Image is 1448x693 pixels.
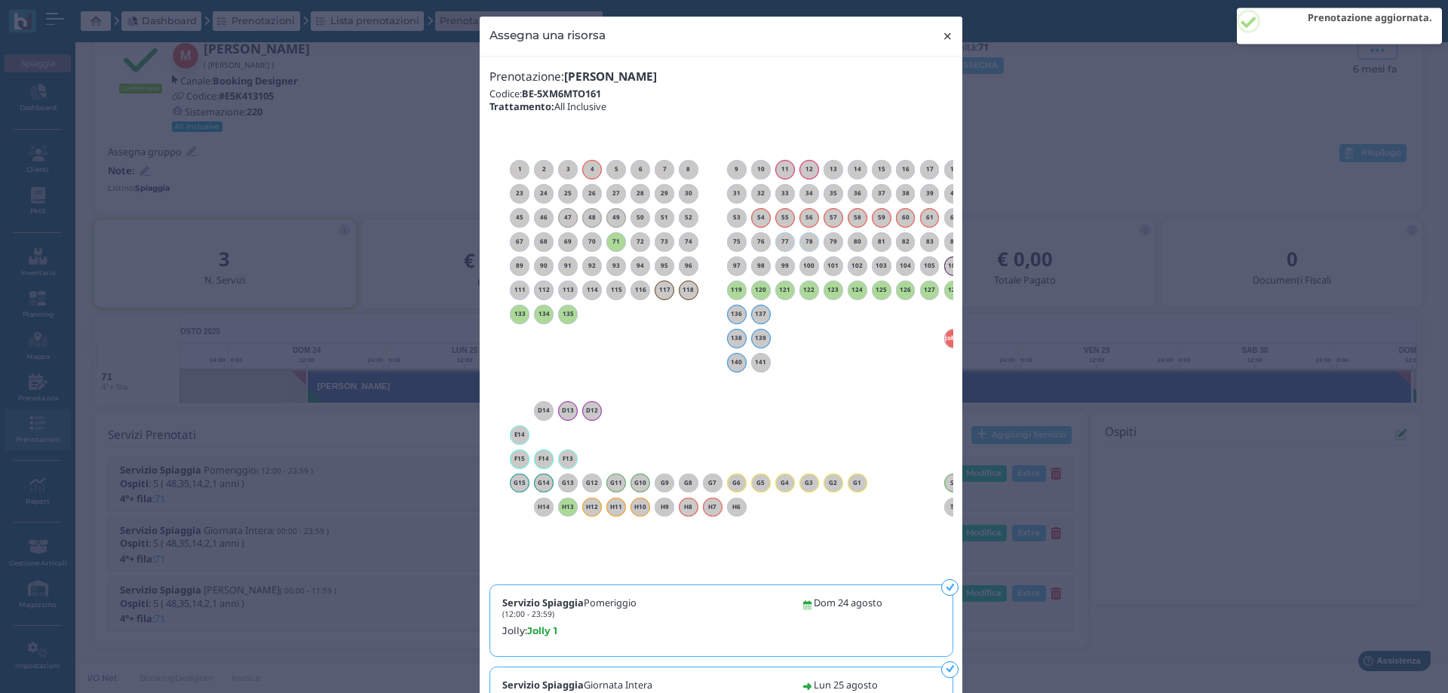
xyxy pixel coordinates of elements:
b: Servizio Spiaggia [502,596,584,609]
h4: Assegna una risorsa [489,26,606,44]
h6: 13 [824,166,843,173]
b: Servizio Spiaggia [502,678,584,691]
h6: G1 [848,480,867,486]
h6: 90 [534,262,554,269]
h6: G6 [727,480,747,486]
h6: D13 [558,407,578,414]
h6: 45 [510,214,529,221]
h6: 56 [799,214,819,221]
h6: 34 [799,190,819,197]
h6: 101 [824,262,843,269]
h6: H9 [655,504,674,511]
h6: 138 [727,335,747,342]
h6: 119 [727,287,747,293]
h6: 30 [679,190,698,197]
h6: 73 [655,238,674,245]
h5: Lun 25 agosto [814,679,878,690]
h6: 9 [727,166,747,173]
h6: 11 [775,166,795,173]
h6: 51 [655,214,674,221]
b: Trattamento: [489,100,554,113]
h6: 47 [558,214,578,221]
h6: 123 [824,287,843,293]
h6: 141 [751,359,771,366]
h6: 4 [582,166,602,173]
h6: G11 [606,480,626,486]
h6: 31 [727,190,747,197]
h6: 3 [558,166,578,173]
h6: 116 [630,287,650,293]
h6: D12 [582,407,602,414]
h6: 93 [606,262,626,269]
h6: 89 [510,262,529,269]
h6: 6 [630,166,650,173]
h6: 46 [534,214,554,221]
h6: 14 [848,166,867,173]
h6: 114 [582,287,602,293]
h6: 75 [727,238,747,245]
h6: 70 [582,238,602,245]
h6: D14 [534,407,554,414]
h6: H11 [606,504,626,511]
h6: 72 [630,238,650,245]
h6: 8 [679,166,698,173]
h6: 35 [824,190,843,197]
h6: 80 [848,238,867,245]
h6: 135 [558,311,578,317]
h6: 55 [775,214,795,221]
h6: 12 [799,166,819,173]
h6: 61 [920,214,940,221]
h6: 98 [751,262,771,269]
h6: G2 [824,480,843,486]
h6: 139 [751,335,771,342]
h2: Prenotazione aggiornata. [1308,13,1432,23]
h6: G14 [534,480,554,486]
h6: H6 [727,504,747,511]
h6: 99 [775,262,795,269]
h6: 16 [896,166,916,173]
h5: Codice: [489,88,953,99]
h6: 125 [872,287,891,293]
h6: 15 [872,166,891,173]
h6: 48 [582,214,602,221]
h6: 23 [510,190,529,197]
h6: G7 [703,480,722,486]
h6: 133 [510,311,529,317]
h6: 95 [655,262,674,269]
h6: 115 [606,287,626,293]
h6: G9 [655,480,674,486]
h6: 52 [679,214,698,221]
h6: 92 [582,262,602,269]
h6: 94 [630,262,650,269]
h6: 37 [872,190,891,197]
b: BE-5XM6MTO161 [522,87,601,100]
h6: 58 [848,214,867,221]
h6: H7 [703,504,722,511]
h6: 97 [727,262,747,269]
h4: Prenotazione: [489,71,953,84]
h6: 54 [751,214,771,221]
h6: 67 [510,238,529,245]
label: Jolly: [502,624,785,638]
h6: 77 [775,238,795,245]
h6: 91 [558,262,578,269]
h6: 38 [896,190,916,197]
h6: 2 [534,166,554,173]
h6: 100 [799,262,819,269]
h6: 113 [558,287,578,293]
h6: 57 [824,214,843,221]
h6: 127 [920,287,940,293]
h6: G13 [558,480,578,486]
h6: 24 [534,190,554,197]
h6: G12 [582,480,602,486]
h6: 10 [751,166,771,173]
h6: 60 [896,214,916,221]
h6: 17 [920,166,940,173]
h6: 96 [679,262,698,269]
h6: 120 [751,287,771,293]
h6: 26 [582,190,602,197]
h6: 59 [872,214,891,221]
h6: 104 [896,262,916,269]
h5: Dom 24 agosto [814,597,882,608]
h6: 25 [558,190,578,197]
